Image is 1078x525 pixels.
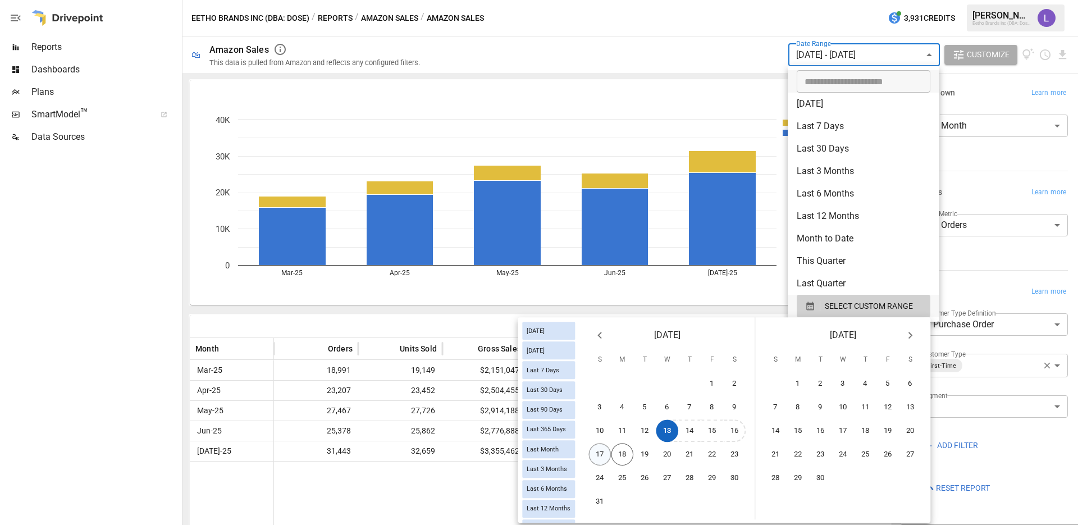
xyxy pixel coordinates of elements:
span: Wednesday [833,349,853,371]
button: 15 [701,420,724,442]
button: 9 [724,396,746,419]
div: Last 3 Months [522,460,575,478]
button: SELECT CUSTOM RANGE [797,295,930,317]
button: 11 [855,396,877,419]
button: 20 [899,420,922,442]
button: 29 [701,467,724,490]
button: 22 [701,444,724,466]
button: 1 [701,373,724,395]
button: 11 [611,420,634,442]
button: 5 [634,396,656,419]
span: [DATE] [654,327,680,343]
button: 17 [832,420,855,442]
span: Tuesday [634,349,655,371]
button: 10 [589,420,611,442]
button: 9 [810,396,832,419]
button: 15 [787,420,810,442]
span: Friday [878,349,898,371]
span: Friday [702,349,722,371]
span: Sunday [765,349,785,371]
span: Last 30 Days [522,386,567,394]
button: 19 [877,420,899,442]
button: 5 [877,373,899,395]
div: [DATE] [522,322,575,340]
div: Last 30 Days [522,381,575,399]
span: Last Month [522,446,563,453]
button: 27 [899,444,922,466]
span: Last 6 Months [522,485,572,492]
button: 2 [810,373,832,395]
button: 16 [724,420,746,442]
button: 26 [877,444,899,466]
button: 16 [810,420,832,442]
button: 18 [611,444,634,466]
button: 30 [810,467,832,490]
span: Last 90 Days [522,407,567,414]
button: 10 [832,396,855,419]
button: 22 [787,444,810,466]
button: 23 [810,444,832,466]
div: Last 7 Days [522,362,575,380]
span: [DATE] [522,347,549,354]
button: 4 [611,396,634,419]
button: 29 [787,467,810,490]
span: Thursday [855,349,875,371]
span: Last 3 Months [522,465,572,473]
button: 23 [724,444,746,466]
button: 3 [832,373,855,395]
span: Last 365 Days [522,426,570,433]
span: Last 12 Months [522,505,575,513]
li: Last 30 Days [788,138,939,160]
li: Last 6 Months [788,182,939,205]
span: Thursday [679,349,700,371]
button: 17 [589,444,611,466]
button: 25 [611,467,634,490]
button: 21 [679,444,701,466]
span: Saturday [900,349,920,371]
button: 12 [634,420,656,442]
button: 6 [656,396,679,419]
button: 8 [787,396,810,419]
button: 2 [724,373,746,395]
span: Sunday [590,349,610,371]
li: Last 7 Days [788,115,939,138]
button: 12 [877,396,899,419]
div: Last 365 Days [522,421,575,439]
button: 7 [765,396,787,419]
button: 28 [679,467,701,490]
span: Monday [612,349,632,371]
span: Wednesday [657,349,677,371]
button: 13 [899,396,922,419]
li: Last Quarter [788,272,939,295]
span: Last 7 Days [522,367,564,374]
button: 18 [855,420,877,442]
button: 24 [832,444,855,466]
button: 3 [589,396,611,419]
button: 21 [765,444,787,466]
button: 27 [656,467,679,490]
button: 19 [634,444,656,466]
button: 6 [899,373,922,395]
span: Saturday [724,349,744,371]
button: Next month [899,324,921,346]
li: Last 12 Months [788,205,939,227]
li: Month to Date [788,227,939,250]
div: [DATE] [522,342,575,360]
button: 13 [656,420,679,442]
button: 14 [765,420,787,442]
li: Last 3 Months [788,160,939,182]
div: Last Month [522,440,575,458]
button: 31 [589,491,611,513]
button: 14 [679,420,701,442]
div: Last 12 Months [522,500,575,518]
span: [DATE] [522,327,549,335]
span: SELECT CUSTOM RANGE [825,299,913,313]
button: 28 [765,467,787,490]
button: 25 [855,444,877,466]
li: [DATE] [788,93,939,115]
button: 8 [701,396,724,419]
span: Monday [788,349,808,371]
div: Last 90 Days [522,401,575,419]
span: Tuesday [810,349,830,371]
button: 1 [787,373,810,395]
